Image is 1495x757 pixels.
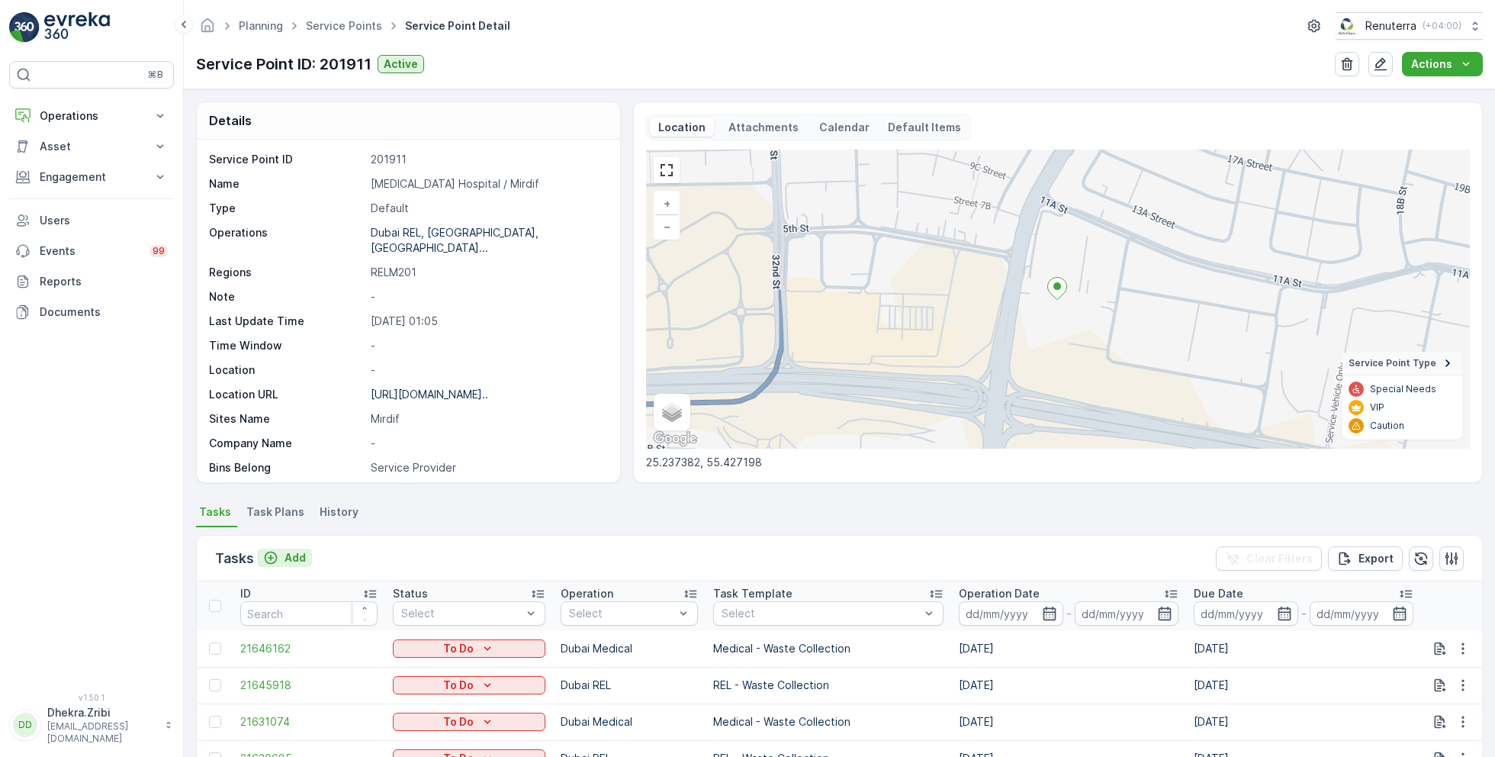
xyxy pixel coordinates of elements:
[819,120,870,135] p: Calendar
[371,289,604,304] p: -
[9,266,174,297] a: Reports
[9,236,174,266] a: Events99
[40,304,168,320] p: Documents
[393,639,545,658] button: To Do
[959,601,1063,626] input: dd/mm/yyyy
[209,225,365,256] p: Operations
[209,152,365,167] p: Service Point ID
[1370,401,1384,414] p: VIP
[1186,630,1421,667] td: [DATE]
[240,678,378,693] a: 21645918
[371,436,604,451] p: -
[240,641,378,656] a: 21646162
[959,586,1040,601] p: Operation Date
[9,12,40,43] img: logo
[13,713,37,737] div: DD
[561,714,698,730] p: Dubai Medical
[378,55,424,73] button: Active
[209,289,365,304] p: Note
[1194,601,1298,626] input: dd/mm/yyyy
[9,693,174,702] span: v 1.50.1
[650,429,700,449] a: Open this area in Google Maps (opens a new window)
[44,12,110,43] img: logo_light-DOdMpM7g.png
[951,630,1186,667] td: [DATE]
[196,53,371,76] p: Service Point ID: 201911
[371,388,488,401] p: [URL][DOMAIN_NAME]..
[1365,18,1416,34] p: Renuterra
[1194,586,1243,601] p: Due Date
[713,714,944,730] p: Medical - Waste Collection
[371,265,604,280] p: RELM201
[888,120,961,135] p: Default Items
[1301,604,1307,623] p: -
[384,56,418,72] p: Active
[209,314,365,329] p: Last Update Time
[209,643,221,655] div: Toggle Row Selected
[371,460,604,475] p: Service Provider
[664,197,670,210] span: +
[371,201,604,216] p: Default
[443,678,474,693] p: To Do
[371,362,604,378] p: -
[199,23,216,36] a: Homepage
[239,19,283,32] a: Planning
[1246,551,1313,566] p: Clear Filters
[40,274,168,289] p: Reports
[40,169,143,185] p: Engagement
[443,641,474,656] p: To Do
[1328,546,1403,571] button: Export
[320,504,358,520] span: History
[257,549,312,567] button: Add
[726,120,801,135] p: Attachments
[713,641,944,656] p: Medical - Waste Collection
[1216,546,1322,571] button: Clear Filters
[240,714,378,730] a: 21631074
[9,297,174,327] a: Documents
[40,139,143,154] p: Asset
[209,679,221,691] div: Toggle Row Selected
[1342,352,1462,375] summary: Service Point Type
[209,362,365,378] p: Location
[1186,704,1421,740] td: [DATE]
[240,586,251,601] p: ID
[209,201,365,216] p: Type
[371,314,604,329] p: [DATE] 01:05
[1370,420,1404,432] p: Caution
[215,548,254,569] p: Tasks
[722,606,920,621] p: Select
[9,162,174,192] button: Engagement
[1075,601,1179,626] input: dd/mm/yyyy
[209,265,365,280] p: Regions
[1336,18,1359,34] img: Screenshot_2024-07-26_at_13.33.01.png
[1423,20,1461,32] p: ( +04:00 )
[9,705,174,745] button: DDDhekra.Zribi[EMAIL_ADDRESS][DOMAIN_NAME]
[655,192,678,215] a: Zoom In
[371,338,604,353] p: -
[9,205,174,236] a: Users
[650,429,700,449] img: Google
[209,176,365,192] p: Name
[402,18,513,34] span: Service Point Detail
[153,245,165,257] p: 99
[371,176,604,192] p: [MEDICAL_DATA] Hospital / Mirdif
[1358,551,1394,566] p: Export
[561,641,698,656] p: Dubai Medical
[40,243,140,259] p: Events
[1411,56,1452,72] p: Actions
[240,601,378,626] input: Search
[1066,604,1072,623] p: -
[199,504,231,520] span: Tasks
[209,436,365,451] p: Company Name
[47,720,157,745] p: [EMAIL_ADDRESS][DOMAIN_NAME]
[9,131,174,162] button: Asset
[306,19,382,32] a: Service Points
[569,606,674,621] p: Select
[393,676,545,694] button: To Do
[713,678,944,693] p: REL - Waste Collection
[246,504,304,520] span: Task Plans
[393,586,428,601] p: Status
[47,705,157,720] p: Dhekra.Zribi
[664,220,671,233] span: −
